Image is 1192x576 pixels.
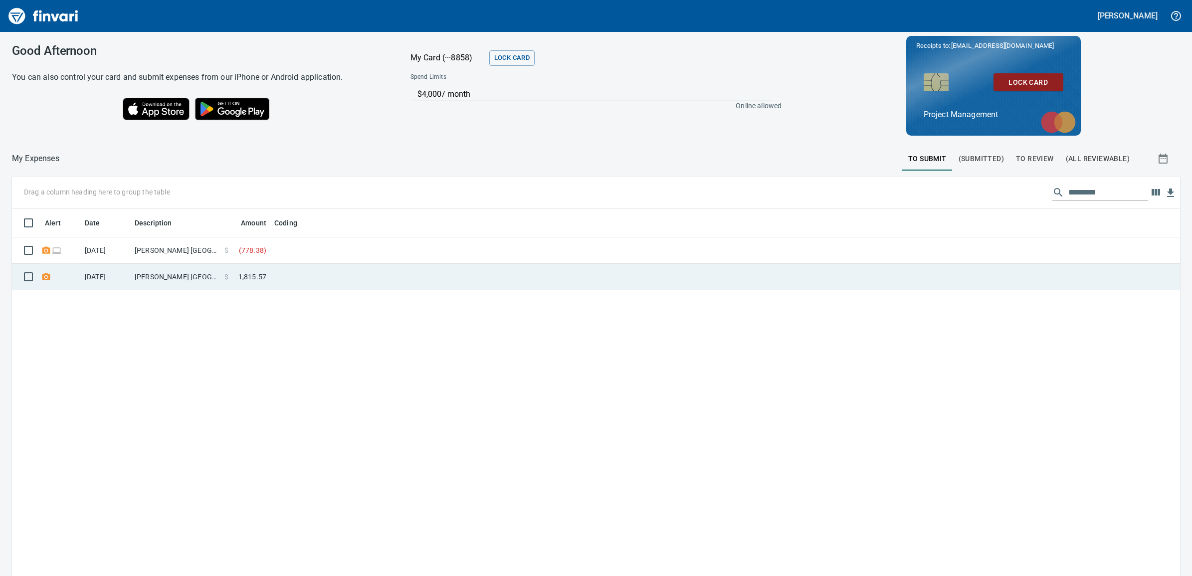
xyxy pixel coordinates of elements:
p: Drag a column heading here to group the table [24,187,170,197]
h6: You can also control your card and submit expenses from our iPhone or Android application. [12,70,386,84]
td: [DATE] [81,237,131,264]
span: [EMAIL_ADDRESS][DOMAIN_NAME] [950,41,1055,50]
span: (All Reviewable) [1066,153,1130,165]
span: Date [85,217,113,229]
span: Alert [45,217,61,229]
button: Choose columns to display [1148,185,1163,200]
span: Spend Limits [410,72,613,82]
span: Receipt Required [41,273,51,280]
img: Download on the App Store [123,98,190,120]
button: [PERSON_NAME] [1095,8,1160,23]
button: Lock Card [993,73,1063,92]
span: Amount [241,217,266,229]
span: Coding [274,217,297,229]
span: Receipt Required [41,247,51,253]
img: Finvari [6,4,81,28]
span: Date [85,217,100,229]
button: Show transactions within a particular date range [1148,147,1180,171]
p: My Expenses [12,153,59,165]
img: Get it on Google Play [190,92,275,125]
span: 1,815.57 [238,272,266,282]
span: $ [224,245,228,255]
span: $ [224,272,228,282]
span: To Submit [908,153,947,165]
td: [PERSON_NAME] [GEOGRAPHIC_DATA] [GEOGRAPHIC_DATA] [GEOGRAPHIC_DATA] [131,264,220,290]
td: [PERSON_NAME] [GEOGRAPHIC_DATA] [GEOGRAPHIC_DATA] [GEOGRAPHIC_DATA] [131,237,220,264]
span: Online transaction [51,247,62,253]
button: Lock Card [489,50,535,66]
span: Amount [228,217,266,229]
p: $4,000 / month [417,88,773,100]
span: Description [135,217,185,229]
td: [DATE] [81,264,131,290]
span: Alert [45,217,74,229]
p: My Card (···8858) [410,52,485,64]
span: ( 778.38 ) [239,245,266,255]
h5: [PERSON_NAME] [1098,10,1158,21]
span: Coding [274,217,310,229]
span: Description [135,217,172,229]
span: Lock Card [1001,76,1055,89]
p: Receipts to: [916,41,1071,51]
span: (Submitted) [959,153,1004,165]
h3: Good Afternoon [12,44,386,58]
button: Download table [1163,186,1178,200]
nav: breadcrumb [12,153,59,165]
p: Online allowed [402,101,782,111]
img: mastercard.svg [1036,106,1081,138]
p: Project Management [924,109,1063,121]
span: To Review [1016,153,1054,165]
span: Lock Card [494,52,530,64]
